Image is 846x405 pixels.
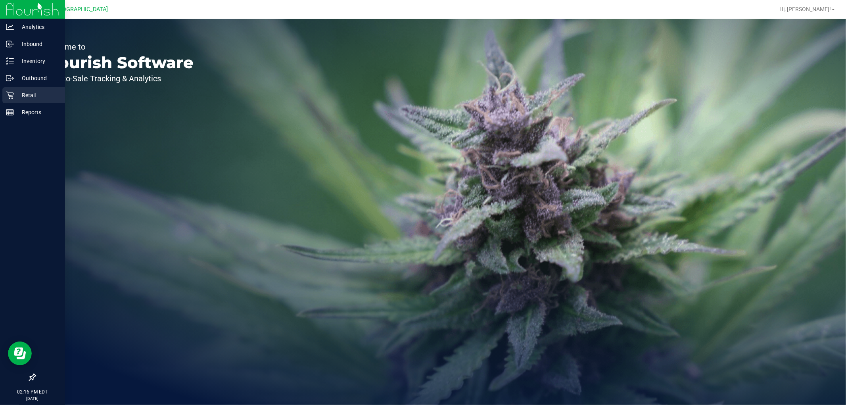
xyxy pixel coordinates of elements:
[8,342,32,365] iframe: Resource center
[779,6,831,12] span: Hi, [PERSON_NAME]!
[14,107,61,117] p: Reports
[14,90,61,100] p: Retail
[4,388,61,395] p: 02:16 PM EDT
[54,6,108,13] span: [GEOGRAPHIC_DATA]
[14,39,61,49] p: Inbound
[4,395,61,401] p: [DATE]
[6,40,14,48] inline-svg: Inbound
[43,55,194,71] p: Flourish Software
[6,108,14,116] inline-svg: Reports
[6,74,14,82] inline-svg: Outbound
[14,22,61,32] p: Analytics
[43,75,194,83] p: Seed-to-Sale Tracking & Analytics
[14,73,61,83] p: Outbound
[14,56,61,66] p: Inventory
[6,23,14,31] inline-svg: Analytics
[6,57,14,65] inline-svg: Inventory
[6,91,14,99] inline-svg: Retail
[43,43,194,51] p: Welcome to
